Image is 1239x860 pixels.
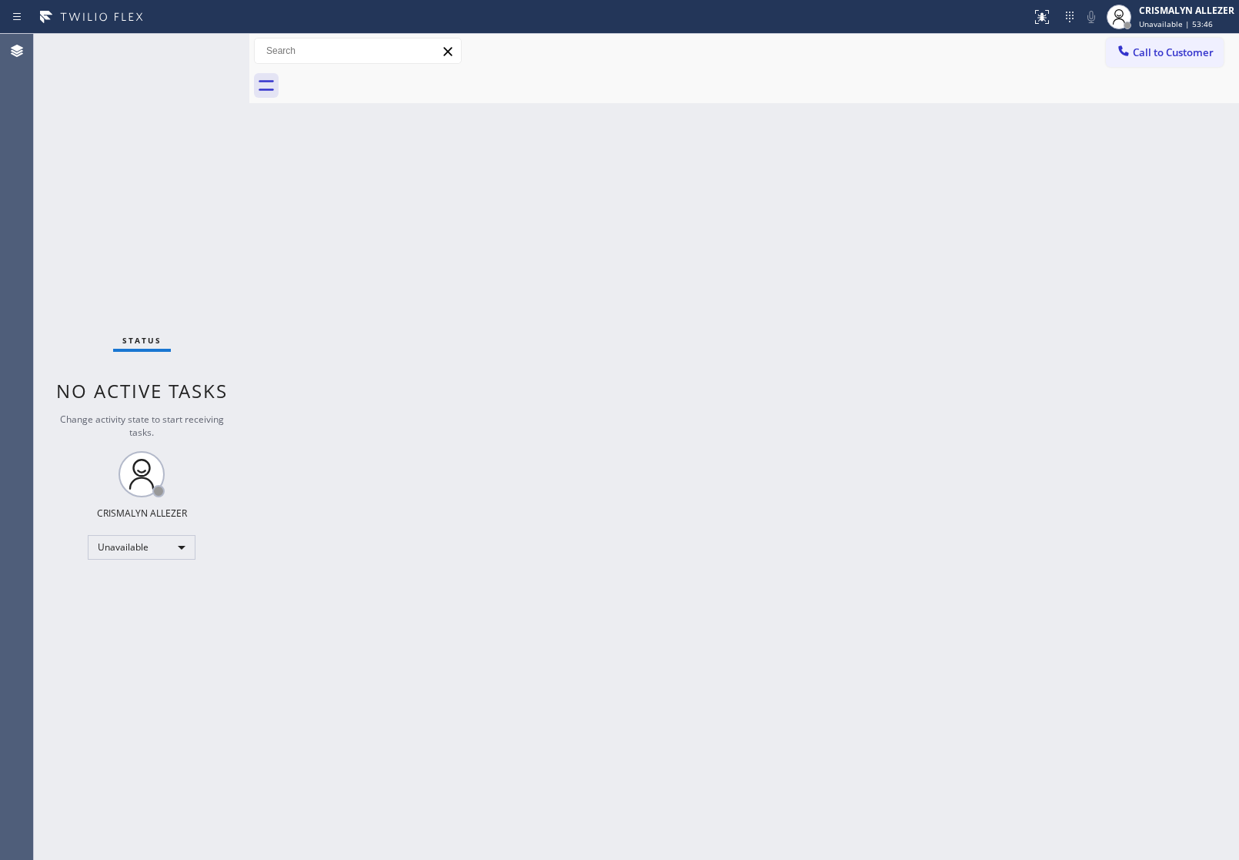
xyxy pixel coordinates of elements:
span: No active tasks [56,378,228,403]
button: Call to Customer [1106,38,1224,67]
div: CRISMALYN ALLEZER [1139,4,1234,17]
div: CRISMALYN ALLEZER [97,507,187,520]
span: Change activity state to start receiving tasks. [60,413,224,439]
span: Call to Customer [1133,45,1214,59]
div: Unavailable [88,535,195,560]
span: Status [122,335,162,346]
input: Search [255,38,461,63]
button: Mute [1080,6,1102,28]
span: Unavailable | 53:46 [1139,18,1213,29]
